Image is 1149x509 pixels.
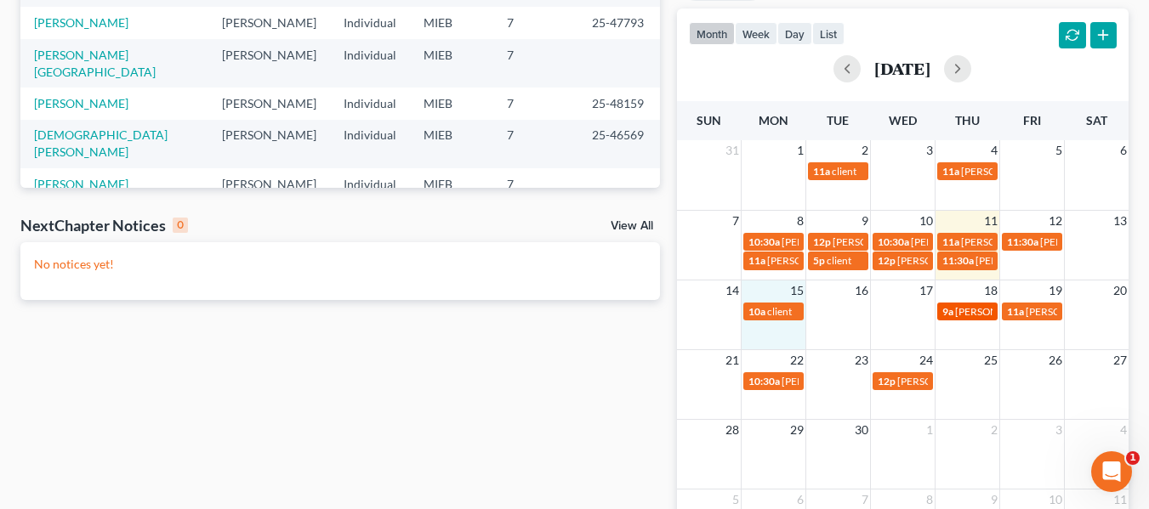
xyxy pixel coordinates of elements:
[724,280,741,301] span: 14
[330,88,410,119] td: Individual
[989,420,999,440] span: 2
[767,305,792,318] span: client
[735,22,777,45] button: week
[34,96,128,110] a: [PERSON_NAME]
[1112,350,1129,370] span: 27
[493,168,578,200] td: 7
[578,120,660,168] td: 25-46569
[34,15,128,30] a: [PERSON_NAME]
[330,7,410,38] td: Individual
[759,113,788,127] span: Mon
[795,140,805,161] span: 1
[173,218,188,233] div: 0
[208,88,330,119] td: [PERSON_NAME]
[1023,113,1041,127] span: Fri
[897,375,1089,387] span: [PERSON_NAME] - 341 - [PERSON_NAME]
[410,120,493,168] td: MIEB
[410,168,493,200] td: MIEB
[1047,280,1064,301] span: 19
[748,235,780,248] span: 10:30a
[955,305,1089,318] span: [PERSON_NAME] - 341 - Gold
[1007,235,1038,248] span: 11:30a
[34,256,646,273] p: No notices yet!
[961,165,1079,178] span: [PERSON_NAME] - signing
[982,211,999,231] span: 11
[911,235,1102,248] span: [PERSON_NAME] - 341 - [PERSON_NAME]
[208,120,330,168] td: [PERSON_NAME]
[813,165,830,178] span: 11a
[1126,451,1140,465] span: 1
[878,235,909,248] span: 10:30a
[795,211,805,231] span: 8
[788,280,805,301] span: 15
[410,39,493,88] td: MIEB
[853,350,870,370] span: 23
[788,420,805,440] span: 29
[724,140,741,161] span: 31
[493,120,578,168] td: 7
[782,235,1005,248] span: [PERSON_NAME] - 341 - [DEMOGRAPHIC_DATA]
[942,305,953,318] span: 9a
[697,113,721,127] span: Sun
[777,22,812,45] button: day
[889,113,917,127] span: Wed
[1047,350,1064,370] span: 26
[833,235,951,248] span: [PERSON_NAME] - signing
[330,39,410,88] td: Individual
[611,220,653,232] a: View All
[1112,211,1129,231] span: 13
[955,113,980,127] span: Thu
[1047,211,1064,231] span: 12
[918,280,935,301] span: 17
[961,235,1079,248] span: [PERSON_NAME] - signing
[410,7,493,38] td: MIEB
[34,48,156,79] a: [PERSON_NAME][GEOGRAPHIC_DATA]
[1118,420,1129,440] span: 4
[330,120,410,168] td: Individual
[208,168,330,200] td: [PERSON_NAME]
[410,88,493,119] td: MIEB
[689,22,735,45] button: month
[1086,113,1107,127] span: Sat
[878,254,896,267] span: 12p
[897,254,1015,267] span: [PERSON_NAME] - signing
[748,305,765,318] span: 10a
[942,165,959,178] span: 11a
[860,140,870,161] span: 2
[924,420,935,440] span: 1
[34,127,168,159] a: [DEMOGRAPHIC_DATA][PERSON_NAME]
[748,254,765,267] span: 11a
[578,88,660,119] td: 25-48159
[1091,451,1132,492] iframe: Intercom live chat
[330,168,410,200] td: Individual
[982,350,999,370] span: 25
[493,88,578,119] td: 7
[34,177,128,191] a: [PERSON_NAME]
[724,420,741,440] span: 28
[493,7,578,38] td: 7
[20,215,188,235] div: NextChapter Notices
[1118,140,1129,161] span: 6
[1054,140,1064,161] span: 5
[853,280,870,301] span: 16
[1054,420,1064,440] span: 3
[782,375,1005,387] span: [PERSON_NAME] - 341 - [DEMOGRAPHIC_DATA]
[827,113,849,127] span: Tue
[813,235,831,248] span: 12p
[918,211,935,231] span: 10
[812,22,845,45] button: list
[1112,280,1129,301] span: 20
[874,59,930,77] h2: [DATE]
[853,420,870,440] span: 30
[208,7,330,38] td: [PERSON_NAME]
[748,375,780,387] span: 10:30a
[1007,305,1024,318] span: 11a
[724,350,741,370] span: 21
[878,375,896,387] span: 12p
[982,280,999,301] span: 18
[578,7,660,38] td: 25-47793
[493,39,578,88] td: 7
[208,39,330,88] td: [PERSON_NAME]
[788,350,805,370] span: 22
[918,350,935,370] span: 24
